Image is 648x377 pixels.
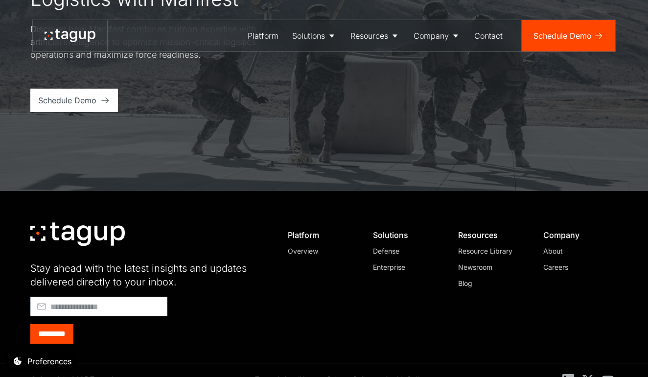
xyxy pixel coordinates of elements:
div: Stay ahead with the latest insights and updates delivered directly to your inbox. [30,261,265,289]
div: Company [543,230,610,240]
div: Resources [458,230,525,240]
div: Platform [288,230,354,240]
a: Schedule Demo [522,20,615,51]
a: Contact [467,20,509,51]
a: Platform [241,20,285,51]
a: Defense [373,246,440,256]
div: Contact [474,30,503,42]
a: Overview [288,246,354,256]
a: Schedule Demo [30,89,118,112]
a: Enterprise [373,262,440,272]
form: Footer - Early Access [30,297,265,344]
div: Solutions [373,230,440,240]
a: Blog [458,278,525,288]
a: Resource Library [458,246,525,256]
a: Company [407,20,467,51]
div: Schedule Demo [38,94,96,106]
div: Company [414,30,449,42]
div: Resources [350,30,388,42]
div: Preferences [27,355,71,367]
a: Careers [543,262,610,272]
div: Platform [248,30,278,42]
a: Newsroom [458,262,525,272]
a: Solutions [285,20,344,51]
div: Solutions [292,30,325,42]
a: Resources [344,20,407,51]
a: About [543,246,610,256]
div: Schedule Demo [533,30,592,42]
